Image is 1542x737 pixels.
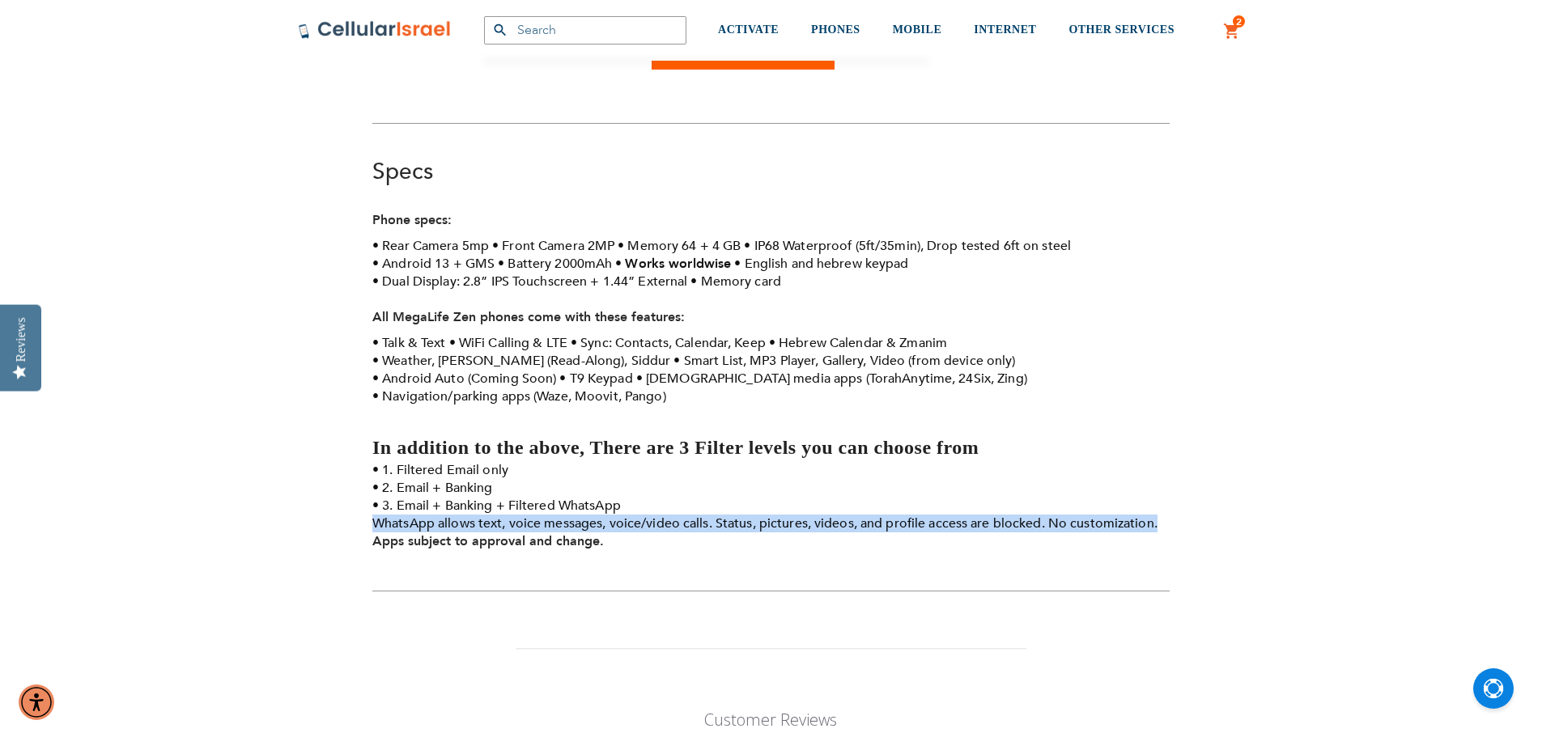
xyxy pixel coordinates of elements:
span: INTERNET [974,23,1036,36]
span: OTHER SERVICES [1068,23,1175,36]
strong: Works worldwise [625,255,731,273]
li: Android Auto (Coming Soon) [372,370,556,388]
li: Weather, [PERSON_NAME] (Read-Along), Siddur [372,352,670,370]
li: Memory 64 + 4 GB [618,237,741,255]
li: Hebrew Calendar & Zmanim [769,334,947,352]
div: Reviews [14,317,28,362]
li: [DEMOGRAPHIC_DATA] media apps (TorahAnytime, 24Six, Zing) [636,370,1027,388]
li: Talk & Text [372,334,446,352]
li: Front Camera 2MP [492,237,614,255]
span: ACTIVATE [718,23,779,36]
li: English and hebrew keypad [734,255,908,273]
span: PHONES [811,23,860,36]
div: Accessibility Menu [19,684,54,720]
p: Customer Reviews [644,709,898,731]
li: IP68 Waterproof (5ft/35min), Drop tested 6ft on steel [744,237,1071,255]
input: Search [484,16,686,44]
li: Dual Display: 2.8” IPS Touchscreen + 1.44” External [372,273,687,290]
strong: All MegaLife Zen phones come with these features: [372,308,685,326]
a: Specs [372,156,433,187]
li: Android 13 + GMS [372,255,495,273]
strong: In addition to the above, There are 3 Filter levels you can choose from [372,437,979,458]
strong: Apps subject to approval and change. [372,532,604,550]
li: 3. Email + Banking + Filtered WhatsApp WhatsApp allows text, voice messages, voice/video calls. S... [372,497,1170,532]
span: 2 [1236,15,1242,28]
span: MOBILE [893,23,942,36]
li: T9 Keypad [559,370,632,388]
li: Navigation/parking apps (Waze, Moovit, Pango) [372,388,666,405]
a: 2 [1223,22,1241,41]
li: Sync: Contacts, Calendar, Keep [571,334,766,352]
li: 2. Email + Banking [372,479,1170,497]
li: 1. Filtered Email only [372,461,1170,479]
li: Battery 2000mAh [498,255,612,273]
li: Smart List, MP3 Player, Gallery, Video (from device only) [673,352,1015,370]
li: WiFi Calling & LTE [449,334,567,352]
li: Memory card [690,273,781,290]
strong: Phone specs: [372,211,452,229]
img: Cellular Israel Logo [298,20,452,40]
li: Rear Camera 5mp [372,237,489,255]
